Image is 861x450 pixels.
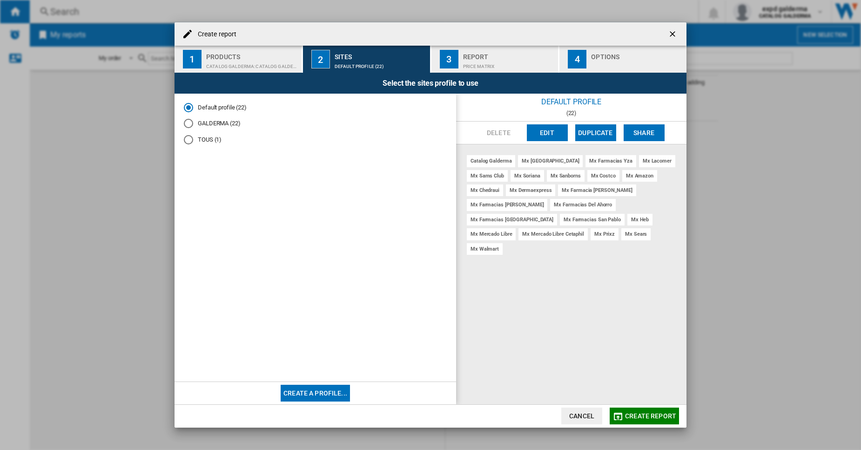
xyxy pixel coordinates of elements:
ng-md-icon: getI18NText('BUTTONS.CLOSE_DIALOG') [668,29,679,41]
div: 2 [311,50,330,68]
div: 3 [440,50,458,68]
div: CATALOG GALDERMA:Catalog galderma [206,59,298,69]
div: mx farmacia [PERSON_NAME] [558,184,636,196]
h4: Create report [193,30,236,39]
button: 1 Products CATALOG GALDERMA:Catalog galderma [175,46,303,73]
div: mx farmacias san pablo [560,214,625,225]
div: Default profile (22) [335,59,426,69]
div: mx lacomer [639,155,675,167]
button: Create a profile... [281,385,350,402]
div: Options [591,49,683,59]
div: mx farmacias yza [585,155,636,167]
button: 4 Options [559,46,686,73]
div: mx sanborns [547,170,585,182]
button: Cancel [561,408,602,424]
div: mx heb [627,214,652,225]
div: catalog galderma [467,155,515,167]
md-radio-button: GALDERMA (22) [184,119,447,128]
div: Sites [335,49,426,59]
div: Report [463,49,555,59]
button: getI18NText('BUTTONS.CLOSE_DIALOG') [664,25,683,43]
button: Duplicate [575,124,616,141]
div: mx [GEOGRAPHIC_DATA] [518,155,583,167]
button: Edit [527,124,568,141]
div: Default profile [456,94,686,110]
md-radio-button: Default profile (22) [184,103,447,112]
div: mx sears [621,228,651,240]
div: mx chedraui [467,184,503,196]
md-radio-button: TOUS (1) [184,136,447,144]
div: 1 [183,50,202,68]
div: mx mercado libre [467,228,516,240]
div: mx costco [587,170,619,182]
div: Price Matrix [463,59,555,69]
div: Select the sites profile to use [175,73,686,94]
div: (22) [456,110,686,116]
div: mx prixz [591,228,619,240]
button: Delete [478,124,519,141]
div: Products [206,49,298,59]
div: mx mercado libre cetaphil [518,228,588,240]
div: mx soriana [511,170,544,182]
button: 2 Sites Default profile (22) [303,46,431,73]
div: mx farmacias [GEOGRAPHIC_DATA] [467,214,557,225]
div: mx walmart [467,243,503,255]
div: mx dermaexpress [506,184,556,196]
div: mx farmacias del ahorro [550,199,616,211]
div: 4 [568,50,586,68]
div: mx amazon [622,170,657,182]
div: mx farmacias [PERSON_NAME] [467,199,547,211]
div: mx sams club [467,170,508,182]
button: Share [624,124,665,141]
span: Create report [625,412,676,420]
button: 3 Report Price Matrix [431,46,559,73]
button: Create report [610,408,679,424]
